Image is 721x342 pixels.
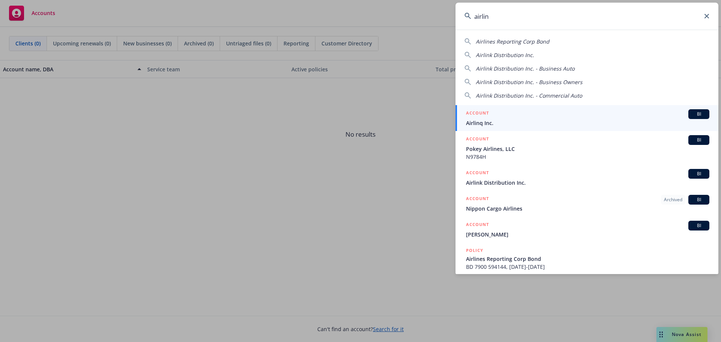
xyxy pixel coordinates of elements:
[476,38,549,45] span: Airlines Reporting Corp Bond
[466,263,709,271] span: BD 7900 594144, [DATE]-[DATE]
[476,92,582,99] span: Airlink Distribution Inc. - Commercial Auto
[456,191,718,217] a: ACCOUNTArchivedBINippon Cargo Airlines
[456,243,718,275] a: POLICYAirlines Reporting Corp BondBD 7900 594144, [DATE]-[DATE]
[691,170,706,177] span: BI
[664,196,682,203] span: Archived
[691,137,706,143] span: BI
[466,153,709,161] span: N9784H
[456,131,718,165] a: ACCOUNTBIPokey Airlines, LLCN9784H
[466,135,489,144] h5: ACCOUNT
[466,195,489,204] h5: ACCOUNT
[691,222,706,229] span: BI
[456,165,718,191] a: ACCOUNTBIAirlink Distribution Inc.
[466,145,709,153] span: Pokey Airlines, LLC
[466,169,489,178] h5: ACCOUNT
[476,78,582,86] span: Airlink Distribution Inc. - Business Owners
[466,119,709,127] span: Airlinq Inc.
[466,231,709,238] span: [PERSON_NAME]
[476,51,534,59] span: Airlink Distribution Inc.
[476,65,575,72] span: Airlink Distribution Inc. - Business Auto
[466,247,483,254] h5: POLICY
[456,3,718,30] input: Search...
[466,109,489,118] h5: ACCOUNT
[466,221,489,230] h5: ACCOUNT
[466,205,709,212] span: Nippon Cargo Airlines
[456,105,718,131] a: ACCOUNTBIAirlinq Inc.
[456,217,718,243] a: ACCOUNTBI[PERSON_NAME]
[466,179,709,187] span: Airlink Distribution Inc.
[691,196,706,203] span: BI
[466,255,709,263] span: Airlines Reporting Corp Bond
[691,111,706,118] span: BI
